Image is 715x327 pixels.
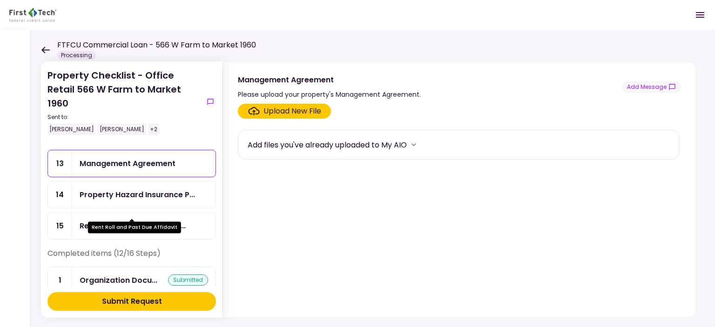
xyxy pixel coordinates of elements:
[80,274,157,286] div: Organization Documents for Borrowing Entity
[47,68,201,135] div: Property Checklist - Office Retail 566 W Farm to Market 1960
[168,274,208,286] div: submitted
[48,150,72,177] div: 13
[47,181,216,208] a: 14Property Hazard Insurance Policy and Liability Insurance Policy
[80,220,186,232] div: Rent Roll and Past Due Affidavit
[102,296,162,307] div: Submit Request
[205,96,216,107] button: show-messages
[47,212,216,240] a: 15Rent Roll and Past Due Affidavit
[47,150,216,177] a: 13Management Agreement
[47,123,96,135] div: [PERSON_NAME]
[223,61,696,318] div: Management AgreementPlease upload your property's Management Agreement.show-messagesClick here to...
[80,189,195,200] div: Property Hazard Insurance Policy and Liability Insurance Policy
[622,81,681,93] button: show-messages
[47,267,216,294] a: 1Organization Documents for Borrowing Entitysubmitted
[9,8,56,22] img: Partner icon
[238,74,421,86] div: Management Agreement
[98,123,146,135] div: [PERSON_NAME]
[48,267,72,294] div: 1
[248,139,407,151] div: Add files you've already uploaded to My AIO
[148,123,159,135] div: +2
[57,51,96,60] div: Processing
[88,221,181,233] div: Rent Roll and Past Due Affidavit
[238,104,331,119] span: Click here to upload the required document
[689,4,711,26] button: Open menu
[48,213,72,239] div: 15
[80,158,175,169] div: Management Agreement
[238,89,421,100] div: Please upload your property's Management Agreement.
[57,40,256,51] h1: FTFCU Commercial Loan - 566 W Farm to Market 1960
[48,181,72,208] div: 14
[47,113,201,121] div: Sent to:
[47,292,216,311] button: Submit Request
[407,138,421,152] button: more
[47,248,216,267] div: Completed items (12/16 Steps)
[263,106,321,117] div: Upload New File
